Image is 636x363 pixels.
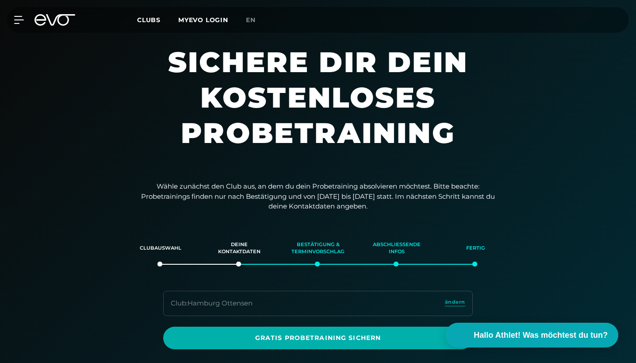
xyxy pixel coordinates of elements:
[211,236,268,260] div: Deine Kontaktdaten
[445,323,618,348] button: Hallo Athlet! Was möchtest du tun?
[174,333,462,343] span: Gratis Probetraining sichern
[474,329,608,341] span: Hallo Athlet! Was möchtest du tun?
[445,298,465,309] a: ändern
[246,16,256,24] span: en
[132,236,189,260] div: Clubauswahl
[171,298,253,309] div: Club : Hamburg Ottensen
[137,16,161,24] span: Clubs
[368,236,425,260] div: Abschließende Infos
[290,236,346,260] div: Bestätigung & Terminvorschlag
[445,298,465,306] span: ändern
[115,44,521,168] h1: Sichere dir dein kostenloses Probetraining
[141,181,495,212] p: Wähle zunächst den Club aus, an dem du dein Probetraining absolvieren möchtest. Bitte beachte: Pr...
[246,15,266,25] a: en
[447,236,504,260] div: Fertig
[178,16,228,24] a: MYEVO LOGIN
[163,327,473,349] a: Gratis Probetraining sichern
[137,15,178,24] a: Clubs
